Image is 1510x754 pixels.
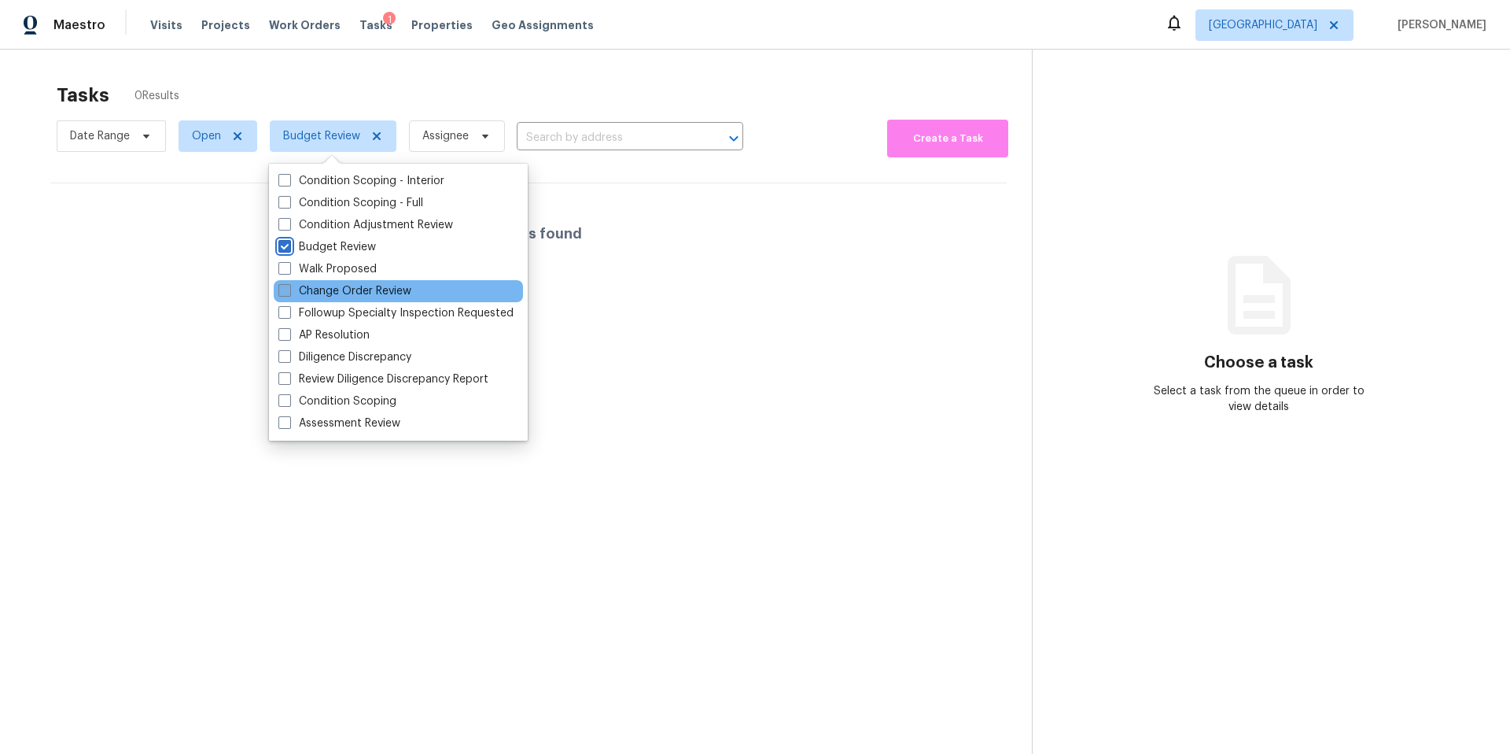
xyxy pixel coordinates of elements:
[492,17,594,33] span: Geo Assignments
[723,128,745,150] button: Open
[70,128,130,144] span: Date Range
[887,120,1008,157] button: Create a Task
[269,17,341,33] span: Work Orders
[53,17,105,33] span: Maestro
[150,17,182,33] span: Visits
[411,17,473,33] span: Properties
[278,371,488,387] label: Review Diligence Discrepancy Report
[57,87,109,103] h2: Tasks
[278,173,444,189] label: Condition Scoping - Interior
[278,416,400,431] label: Assessment Review
[278,305,514,321] label: Followup Specialty Inspection Requested
[278,394,396,409] label: Condition Scoping
[422,128,469,144] span: Assignee
[278,195,423,211] label: Condition Scoping - Full
[1204,355,1313,371] h3: Choose a task
[278,327,370,343] label: AP Resolution
[134,88,179,104] span: 0 Results
[278,283,411,299] label: Change Order Review
[895,130,1000,148] span: Create a Task
[278,217,453,233] label: Condition Adjustment Review
[383,12,396,28] div: 1
[278,349,411,365] label: Diligence Discrepancy
[283,128,360,144] span: Budget Review
[517,126,699,150] input: Search by address
[1146,383,1372,415] div: Select a task from the queue in order to view details
[278,239,376,255] label: Budget Review
[1391,17,1486,33] span: [PERSON_NAME]
[359,20,392,31] span: Tasks
[201,17,250,33] span: Projects
[475,226,582,242] h4: No tasks found
[1209,17,1317,33] span: [GEOGRAPHIC_DATA]
[192,128,221,144] span: Open
[278,261,377,277] label: Walk Proposed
